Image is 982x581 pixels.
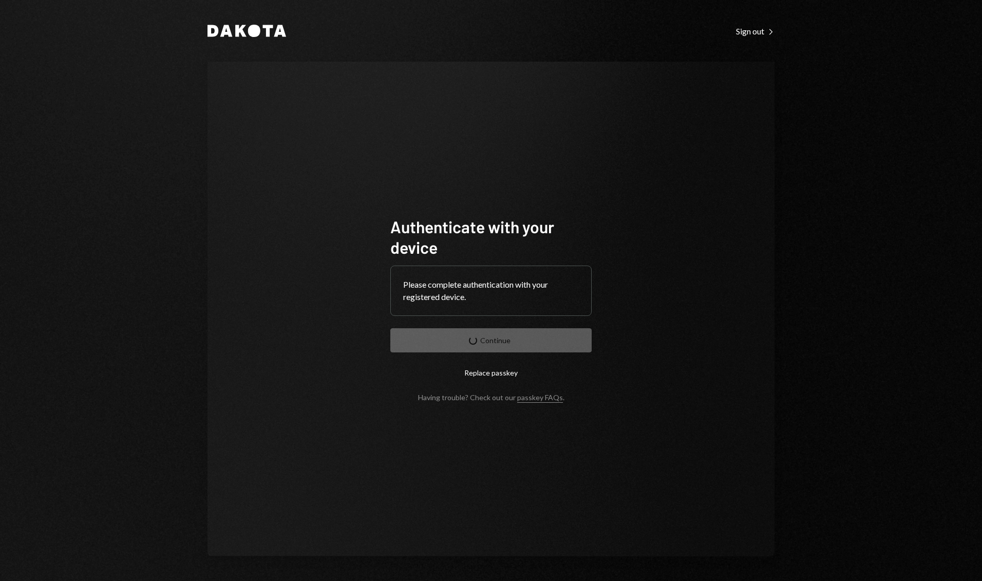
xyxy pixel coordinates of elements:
[736,26,775,36] div: Sign out
[390,361,592,385] button: Replace passkey
[418,393,564,402] div: Having trouble? Check out our .
[736,25,775,36] a: Sign out
[517,393,563,403] a: passkey FAQs
[390,216,592,257] h1: Authenticate with your device
[403,278,579,303] div: Please complete authentication with your registered device.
